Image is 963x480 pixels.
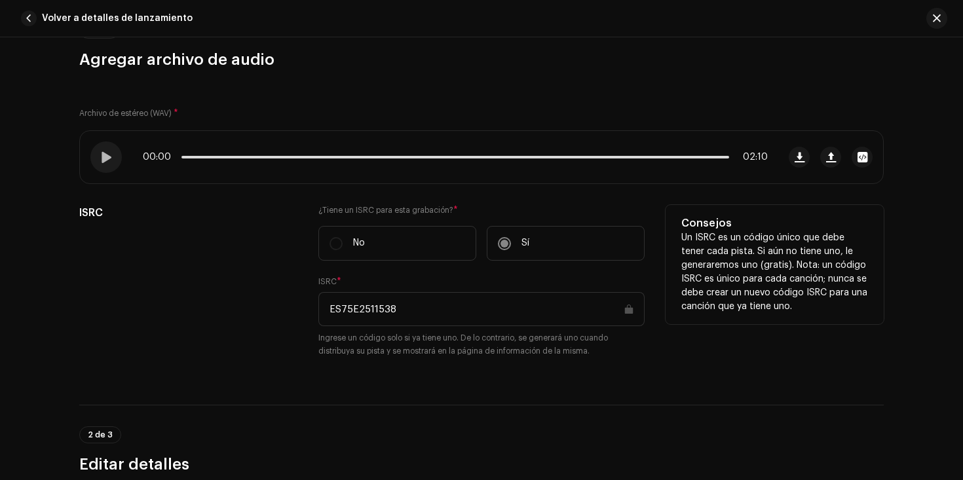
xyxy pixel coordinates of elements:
[681,231,868,314] p: Un ISRC es un código único que debe tener cada pista. Si aún no tiene uno, le generaremos uno (gr...
[318,276,341,287] label: ISRC
[318,292,645,326] input: ABXYZ#######
[734,152,768,162] span: 02:10
[681,215,868,231] h5: Consejos
[353,236,365,250] p: No
[318,331,645,358] small: Ingrese un código solo si ya tiene uno. De lo contrario, se generará uno cuando distribuya su pis...
[318,205,645,215] label: ¿Tiene un ISRC para esta grabación?
[79,49,884,70] h3: Agregar archivo de audio
[79,205,297,221] h5: ISRC
[79,454,884,475] h3: Editar detalles
[521,236,529,250] p: Sí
